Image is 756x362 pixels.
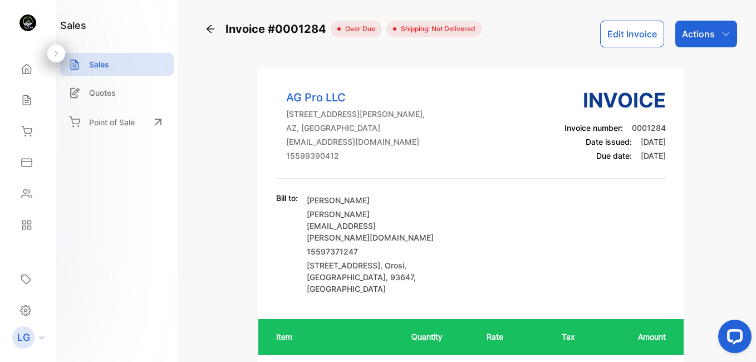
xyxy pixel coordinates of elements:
p: Item [276,331,389,343]
span: [DATE] [641,137,666,146]
p: 15599390412 [286,150,425,162]
p: 15597371247 [307,246,435,257]
h3: Invoice [564,85,666,115]
p: Quantity [411,331,464,343]
span: , 93647 [386,272,414,282]
span: 0001284 [632,123,666,133]
p: Actions [682,27,715,41]
p: AG Pro LLC [286,89,425,106]
span: [DATE] [641,151,666,160]
p: Amount [612,331,666,343]
span: [STREET_ADDRESS] [307,261,380,270]
p: Bill to: [276,192,298,204]
p: Point of Sale [89,116,135,128]
p: [EMAIL_ADDRESS][DOMAIN_NAME] [286,136,425,148]
span: Shipping: Not Delivered [396,24,475,34]
a: Point of Sale [60,110,174,134]
span: Invoice #0001284 [225,21,331,37]
a: Sales [60,53,174,76]
p: LG [17,330,30,345]
p: [PERSON_NAME] [307,194,435,206]
span: , Orosi [380,261,404,270]
span: over due [341,24,375,34]
button: Edit Invoice [600,21,664,47]
span: Due date: [596,151,632,160]
button: Actions [675,21,737,47]
span: Invoice number: [564,123,623,133]
img: logo [19,14,36,31]
p: [PERSON_NAME][EMAIL_ADDRESS][PERSON_NAME][DOMAIN_NAME] [307,208,435,243]
p: AZ, [GEOGRAPHIC_DATA] [286,122,425,134]
h1: sales [60,18,86,33]
p: Rate [487,331,539,343]
a: Quotes [60,81,174,104]
p: Sales [89,58,109,70]
iframe: LiveChat chat widget [709,315,756,362]
p: [STREET_ADDRESS][PERSON_NAME], [286,108,425,120]
p: Tax [562,331,590,343]
span: Date issued: [586,137,632,146]
p: Quotes [89,87,116,99]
